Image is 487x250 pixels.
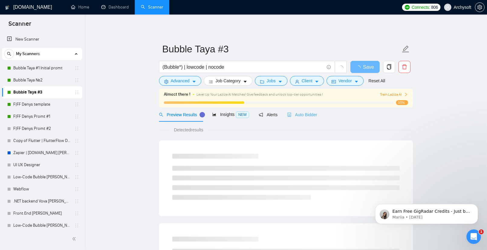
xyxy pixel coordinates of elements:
[466,229,481,244] iframe: Intercom live chat
[2,33,82,45] li: New Scanner
[259,112,278,117] span: Alerts
[71,5,89,10] a: homeHome
[354,79,359,84] span: caret-down
[236,111,249,118] span: NEW
[74,187,79,192] span: holder
[259,113,263,117] span: notification
[243,79,247,84] span: caret-down
[405,5,410,10] img: upwork-logo.png
[164,91,190,98] span: Almost there !
[315,79,319,84] span: caret-down
[4,19,36,32] span: Scanner
[164,79,168,84] span: setting
[287,113,291,117] span: robot
[26,18,104,167] span: Earn Free GigRadar Credits - Just by Sharing Your Story! 💬 Want more credits for sending proposal...
[338,65,343,71] span: loading
[200,112,205,117] div: Tooltip anchor
[13,207,71,219] a: Front End [PERSON_NAME]
[196,92,323,97] span: Level Up Your Laziza AI Matches! Give feedback and unlock top-tier opportunities !
[431,4,438,11] span: 806
[74,114,79,119] span: holder
[396,100,408,105] span: 35%
[290,76,324,86] button: userClientcaret-down
[475,2,485,12] button: setting
[204,76,252,86] button: barsJob Categorycaret-down
[255,76,287,86] button: folderJobscaret-down
[350,61,380,73] button: Save
[267,77,276,84] span: Jobs
[326,76,363,86] button: idcardVendorcaret-down
[383,64,395,70] span: copy
[260,79,264,84] span: folder
[74,102,79,107] span: holder
[216,77,241,84] span: Job Category
[141,5,163,10] a: searchScanner
[13,147,71,159] a: Zapier | [DOMAIN_NAME] [PERSON_NAME]
[13,159,71,171] a: UI UX Designer
[5,52,14,56] span: search
[74,223,79,228] span: holder
[13,123,71,135] a: F|FF Denys Promt #2
[13,110,71,123] a: F|FF Denys Promt #1
[171,77,190,84] span: Advanced
[13,219,71,232] a: Low-Code Bubble [PERSON_NAME]
[399,64,410,70] span: delete
[404,93,408,96] span: right
[13,98,71,110] a: F|FF Denys template
[383,61,395,73] button: copy
[13,171,71,183] a: Low-Code Bubble [PERSON_NAME]
[302,77,313,84] span: Client
[170,127,207,133] span: Detected results
[74,199,79,204] span: holder
[7,33,77,45] a: New Scanner
[398,61,411,73] button: delete
[212,112,249,117] span: Insights
[475,5,484,10] span: setting
[13,74,71,86] a: Bubble Taya №2
[356,65,363,70] span: loading
[72,236,78,242] span: double-left
[16,48,40,60] span: My Scanners
[327,65,331,69] span: info-circle
[412,4,430,11] span: Connects:
[380,92,408,97] span: Train Laziza AI
[74,138,79,143] span: holder
[26,23,104,29] p: Message from Mariia, sent 3d ago
[13,183,71,195] a: Webflow
[4,49,14,59] button: search
[74,175,79,179] span: holder
[278,79,282,84] span: caret-down
[332,79,336,84] span: idcard
[363,63,374,71] span: Save
[101,5,129,10] a: dashboardDashboard
[366,191,487,234] iframe: Intercom notifications message
[74,78,79,83] span: holder
[5,3,9,12] img: logo
[163,63,324,71] input: Search Freelance Jobs...
[13,86,71,98] a: Bubble Taya #3
[74,126,79,131] span: holder
[162,41,401,57] input: Scanner name...
[13,135,71,147] a: Copy of Flutter | FlutterFlow Denys (T,T,S) New promt
[159,113,163,117] span: search
[446,5,450,9] span: user
[295,79,299,84] span: user
[74,211,79,216] span: holder
[287,112,317,117] span: Auto Bidder
[74,150,79,155] span: holder
[192,79,196,84] span: caret-down
[368,77,385,84] a: Reset All
[74,163,79,167] span: holder
[402,45,410,53] span: edit
[338,77,352,84] span: Vendor
[212,112,216,117] span: area-chart
[209,79,213,84] span: bars
[74,90,79,95] span: holder
[159,112,203,117] span: Preview Results
[479,229,484,234] span: 1
[13,195,71,207] a: .NET backend Vova [PERSON_NAME]
[74,66,79,71] span: holder
[159,76,201,86] button: settingAdvancedcaret-down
